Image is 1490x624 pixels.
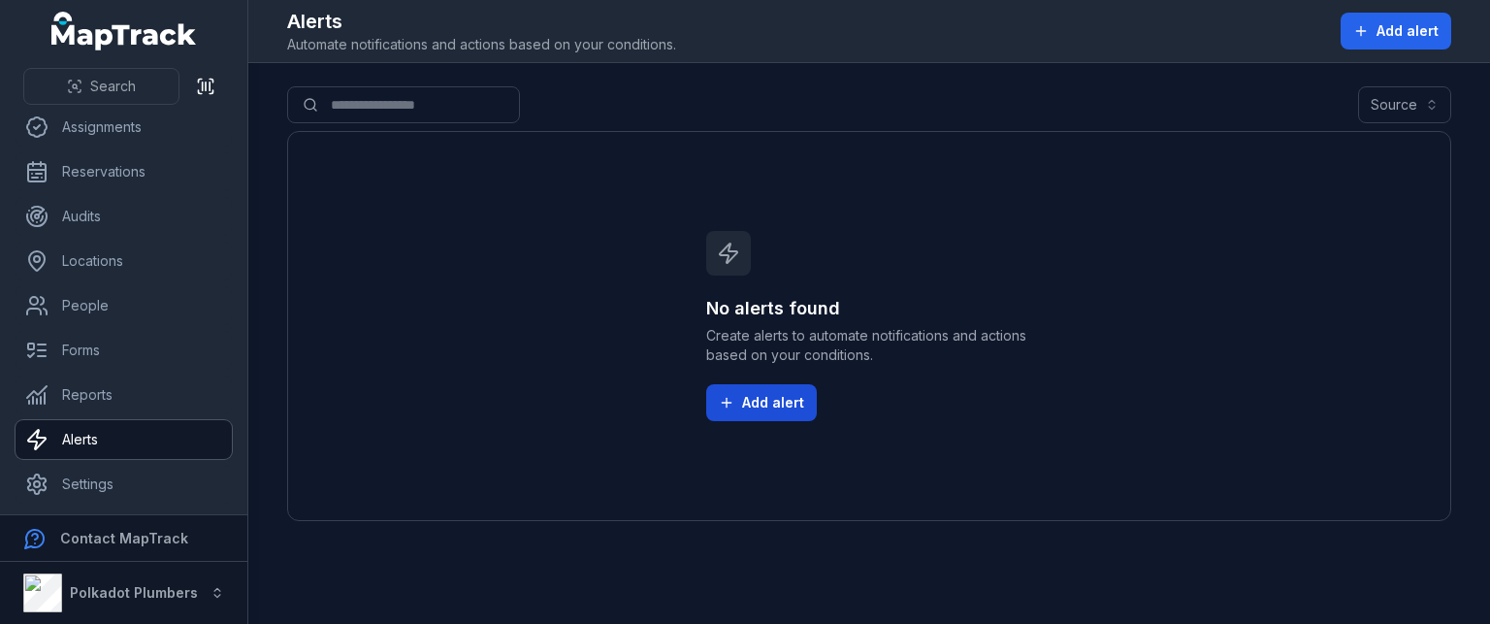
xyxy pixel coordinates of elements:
strong: Polkadot Plumbers [70,584,198,601]
button: Add alert [706,384,817,421]
span: Automate notifications and actions based on your conditions. [287,35,676,54]
button: Search [23,68,179,105]
a: MapTrack [51,12,197,50]
a: Assignments [16,108,232,147]
strong: Contact MapTrack [60,530,188,546]
button: Add alert [1341,13,1451,49]
a: People [16,286,232,325]
h3: No alerts found [706,295,1032,322]
span: Add alert [742,393,804,412]
button: Source [1358,86,1451,123]
span: Add alert [1377,21,1439,41]
span: Create alerts to automate notifications and actions based on your conditions. [706,326,1032,365]
a: Reports [16,376,232,414]
a: Locations [16,242,232,280]
span: Search [90,77,136,96]
a: Forms [16,331,232,370]
a: Settings [16,465,232,504]
a: Audits [16,197,232,236]
h2: Alerts [287,8,676,35]
a: Alerts [16,420,232,459]
a: Reservations [16,152,232,191]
